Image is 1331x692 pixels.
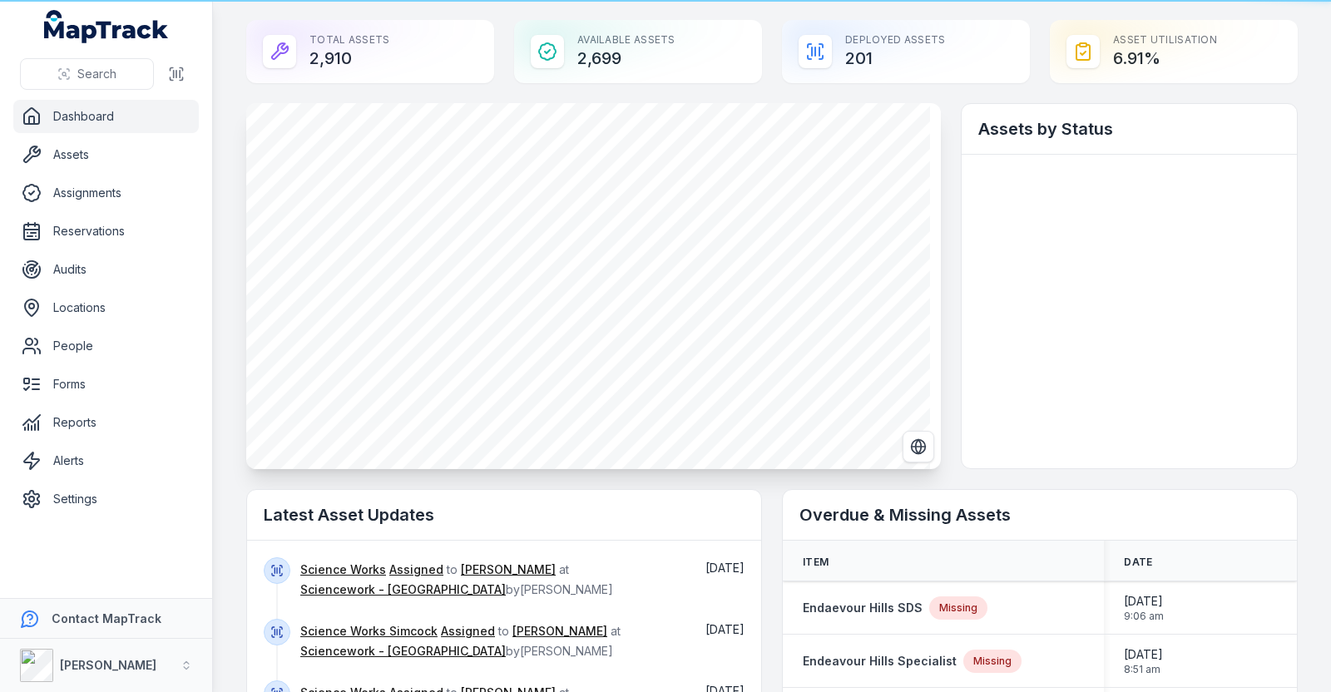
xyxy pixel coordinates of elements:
[461,561,556,578] a: [PERSON_NAME]
[705,561,745,575] time: 8/14/2025, 3:07:20 PM
[963,650,1022,673] div: Missing
[300,643,506,660] a: Sciencework - [GEOGRAPHIC_DATA]
[1124,646,1163,663] span: [DATE]
[300,581,506,598] a: Sciencework - [GEOGRAPHIC_DATA]
[799,503,1280,526] h2: Overdue & Missing Assets
[1124,593,1164,610] span: [DATE]
[13,138,199,171] a: Assets
[300,624,621,658] span: to at by [PERSON_NAME]
[803,556,829,569] span: Item
[13,291,199,324] a: Locations
[389,561,443,578] a: Assigned
[929,596,987,620] div: Missing
[1124,663,1163,676] span: 8:51 am
[52,611,161,625] strong: Contact MapTrack
[512,623,607,640] a: [PERSON_NAME]
[300,561,386,578] a: Science Works
[705,622,745,636] span: [DATE]
[1124,610,1164,623] span: 9:06 am
[705,622,745,636] time: 8/14/2025, 3:07:20 PM
[803,653,957,670] a: Endeavour Hills Specialist
[246,103,930,469] canvas: Map
[803,600,923,616] a: Endaevour Hills SDS
[13,176,199,210] a: Assignments
[300,562,613,596] span: to at by [PERSON_NAME]
[44,10,169,43] a: MapTrack
[60,658,156,672] strong: [PERSON_NAME]
[13,100,199,133] a: Dashboard
[13,444,199,477] a: Alerts
[13,253,199,286] a: Audits
[20,58,154,90] button: Search
[903,431,934,462] button: Switch to Satellite View
[13,215,199,248] a: Reservations
[13,368,199,401] a: Forms
[1124,556,1152,569] span: Date
[441,623,495,640] a: Assigned
[978,117,1280,141] h2: Assets by Status
[264,503,745,526] h2: Latest Asset Updates
[705,561,745,575] span: [DATE]
[13,482,199,516] a: Settings
[13,329,199,363] a: People
[1124,593,1164,623] time: 8/1/2025, 9:06:46 AM
[300,623,438,640] a: Science Works Simcock
[77,66,116,82] span: Search
[13,406,199,439] a: Reports
[1124,646,1163,676] time: 8/1/2025, 8:51:18 AM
